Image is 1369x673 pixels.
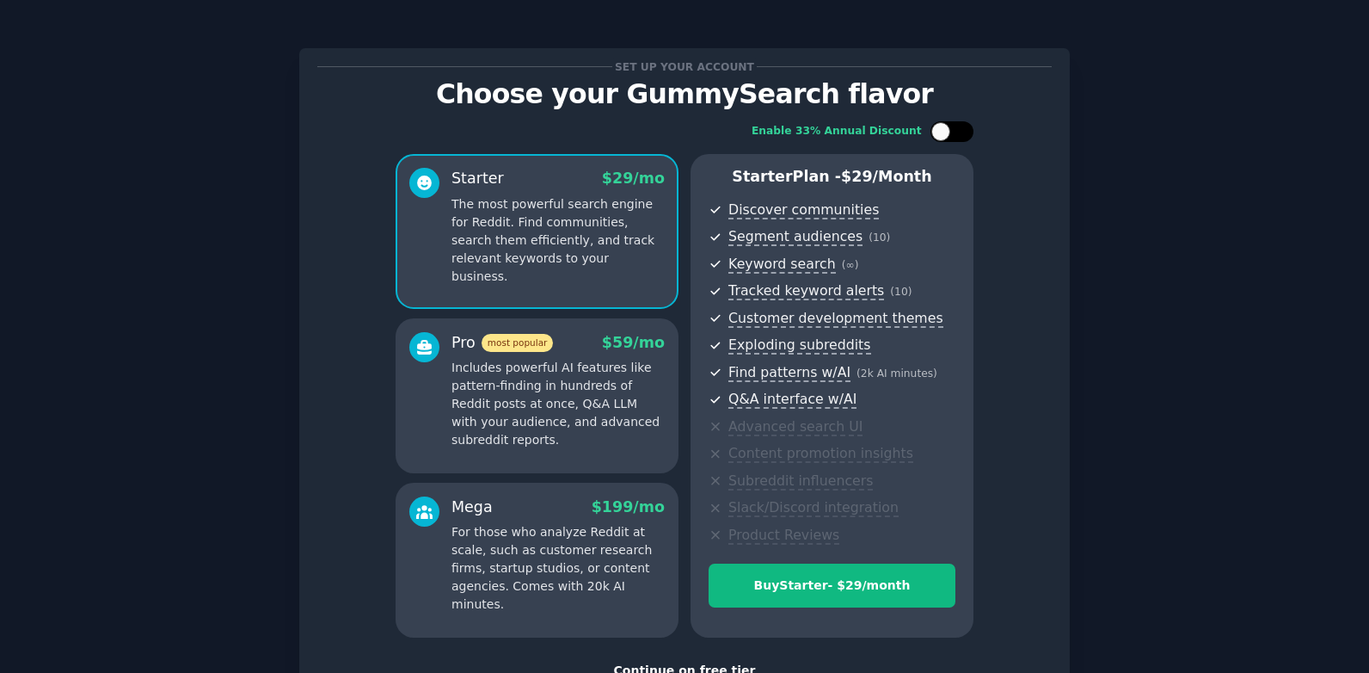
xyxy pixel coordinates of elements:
[728,499,899,517] span: Slack/Discord integration
[602,334,665,351] span: $ 59 /mo
[728,256,836,274] span: Keyword search
[592,498,665,516] span: $ 199 /mo
[451,195,665,286] p: The most powerful search engine for Reddit. Find communities, search them efficiently, and track ...
[612,58,758,76] span: Set up your account
[728,527,839,545] span: Product Reviews
[752,124,922,139] div: Enable 33% Annual Discount
[869,232,890,244] span: ( 10 )
[709,564,955,608] button: BuyStarter- $29/month
[728,364,850,382] span: Find patterns w/AI
[602,170,665,187] span: $ 29 /mo
[709,166,955,188] p: Starter Plan -
[728,445,913,463] span: Content promotion insights
[451,497,493,518] div: Mega
[728,228,863,246] span: Segment audiences
[728,391,856,409] span: Q&A interface w/AI
[856,367,937,380] span: ( 2k AI minutes )
[451,168,504,189] div: Starter
[451,359,665,449] p: Includes powerful AI features like pattern-finding in hundreds of Reddit posts at once, Q&A LLM w...
[728,201,879,219] span: Discover communities
[842,259,859,271] span: ( ∞ )
[841,168,932,185] span: $ 29 /month
[451,523,665,614] p: For those who analyze Reddit at scale, such as customer research firms, startup studios, or conte...
[728,418,863,436] span: Advanced search UI
[482,334,554,352] span: most popular
[890,286,912,298] span: ( 10 )
[728,472,873,491] span: Subreddit influencers
[317,79,1052,109] p: Choose your GummySearch flavor
[709,577,955,595] div: Buy Starter - $ 29 /month
[728,282,884,300] span: Tracked keyword alerts
[728,310,943,328] span: Customer development themes
[728,336,870,355] span: Exploding subreddits
[451,332,553,354] div: Pro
